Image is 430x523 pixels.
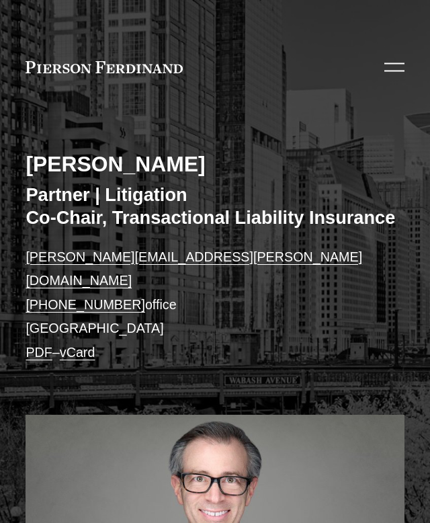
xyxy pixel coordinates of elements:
[26,345,52,360] a: PDF
[26,151,404,177] h2: [PERSON_NAME]
[26,249,362,288] a: [PERSON_NAME][EMAIL_ADDRESS][PERSON_NAME][DOMAIN_NAME]
[26,184,404,229] h3: Partner | Litigation Co-Chair, Transactional Liability Insurance
[26,245,404,365] p: office [GEOGRAPHIC_DATA] –
[26,297,145,312] a: [PHONE_NUMBER]
[60,345,95,360] a: vCard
